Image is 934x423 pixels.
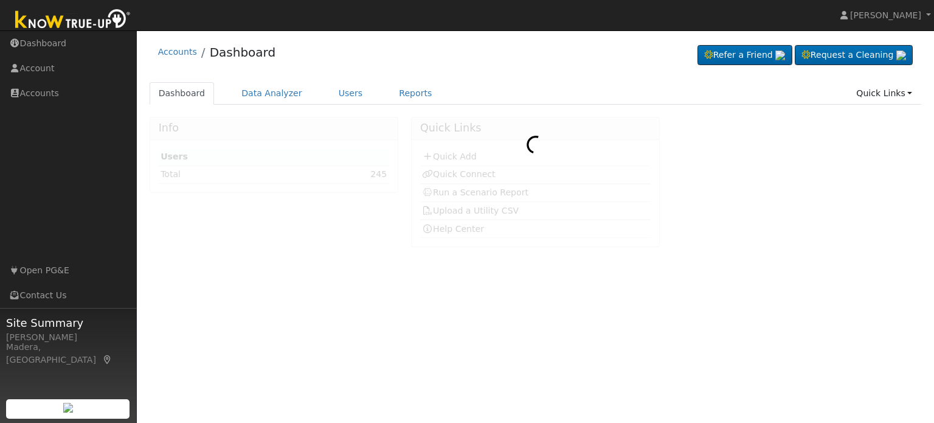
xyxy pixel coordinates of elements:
img: retrieve [775,51,785,60]
img: Know True-Up [9,7,137,34]
a: Quick Links [847,82,921,105]
a: Request a Cleaning [795,45,913,66]
a: Users [330,82,372,105]
div: [PERSON_NAME] [6,331,130,344]
a: Reports [390,82,441,105]
a: Refer a Friend [697,45,792,66]
a: Data Analyzer [232,82,311,105]
a: Map [102,355,113,365]
span: [PERSON_NAME] [850,10,921,20]
span: Site Summary [6,315,130,331]
img: retrieve [896,51,906,60]
a: Accounts [158,47,197,57]
img: retrieve [63,403,73,413]
a: Dashboard [210,45,276,60]
a: Dashboard [150,82,215,105]
div: Madera, [GEOGRAPHIC_DATA] [6,341,130,366]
